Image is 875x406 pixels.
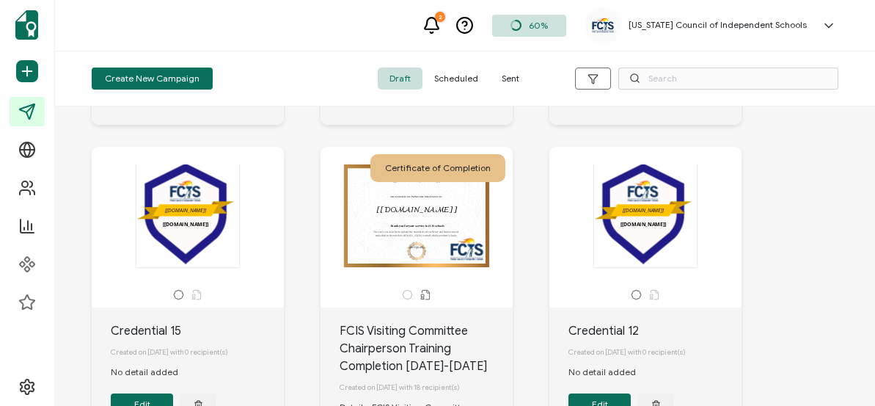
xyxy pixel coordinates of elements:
[490,68,531,90] span: Sent
[802,336,875,406] iframe: Chat Widget
[568,366,651,379] div: No detail added
[111,322,284,340] div: Credential 15
[568,322,742,340] div: Credential 12
[370,154,505,182] div: Certificate of Completion
[92,68,213,90] button: Create New Campaign
[111,340,284,365] div: Created on [DATE] with 0 recipient(s)
[618,68,838,90] input: Search
[105,74,199,83] span: Create New Campaign
[592,18,614,33] img: 9dd8638e-47b6-41b2-b234-c3316d17f3ca.jpg
[422,68,490,90] span: Scheduled
[629,20,807,30] h5: [US_STATE] Council of Independent Schools
[568,340,742,365] div: Created on [DATE] with 0 recipient(s)
[378,68,422,90] span: Draft
[111,366,193,379] div: No detail added
[529,20,548,31] span: 60%
[435,12,445,22] div: 2
[340,322,513,375] div: FCIS Visiting Committee Chairperson Training Completion [DATE]-[DATE]
[15,10,38,40] img: sertifier-logomark-colored.svg
[340,375,513,400] div: Created on [DATE] with 18 recipient(s)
